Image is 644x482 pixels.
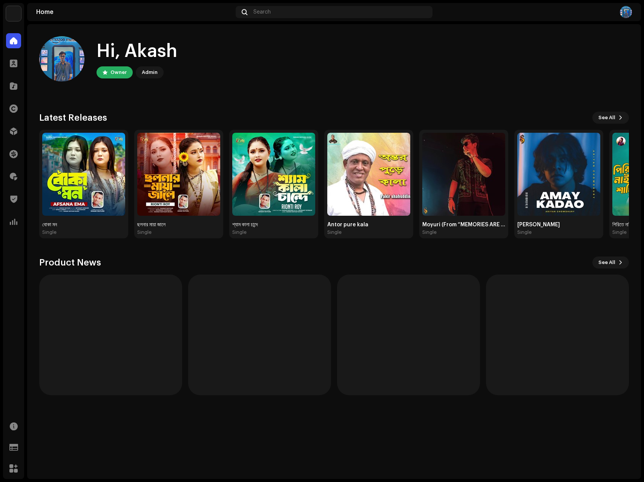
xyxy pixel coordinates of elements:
span: See All [598,255,615,270]
div: Owner [110,68,127,77]
img: e0c324d9-dd8a-4974-8d5e-d705c1d72d90 [42,133,125,216]
div: বোকা মন [42,222,125,228]
img: 5e4483b3-e6cb-4a99-9ad8-29ce9094b33b [39,36,84,81]
div: Admin [142,68,158,77]
div: Single [517,229,532,235]
h3: Latest Releases [39,112,107,124]
span: Search [253,9,271,15]
div: Home [36,9,233,15]
img: bb356b9b-6e90-403f-adc8-c282c7c2e227 [6,6,21,21]
button: See All [592,112,629,124]
div: Hi, Akash [97,39,177,63]
img: 49ffcbb6-c552-42fb-a390-74e21fa0e3a3 [327,133,410,216]
div: Single [232,229,247,235]
div: Single [422,229,437,235]
div: Single [612,229,627,235]
div: Moyuri (From “MEMORIES ARE FOREVER”) [422,222,505,228]
button: See All [592,256,629,269]
img: c0c2b2f2-e440-4b80-82d5-d257fa2ca6e6 [422,133,505,216]
img: 9fede5ee-1514-4d19-9146-5fe7dc7f1034 [137,133,220,216]
img: 430c7049-b368-4ea1-b4b5-ebeffdd202eb [232,133,315,216]
div: শ্যাম কালা চান্দে [232,222,315,228]
div: Single [327,229,342,235]
img: 5e4483b3-e6cb-4a99-9ad8-29ce9094b33b [620,6,632,18]
div: Single [137,229,152,235]
img: eedc0c0e-4ca9-4727-9d24-4932d890262c [517,133,600,216]
h3: Product News [39,256,101,269]
div: [PERSON_NAME] [517,222,600,228]
div: Single [42,229,57,235]
span: See All [598,110,615,125]
div: ছলনার মায়া জালে [137,222,220,228]
div: Antor pure kala [327,222,410,228]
